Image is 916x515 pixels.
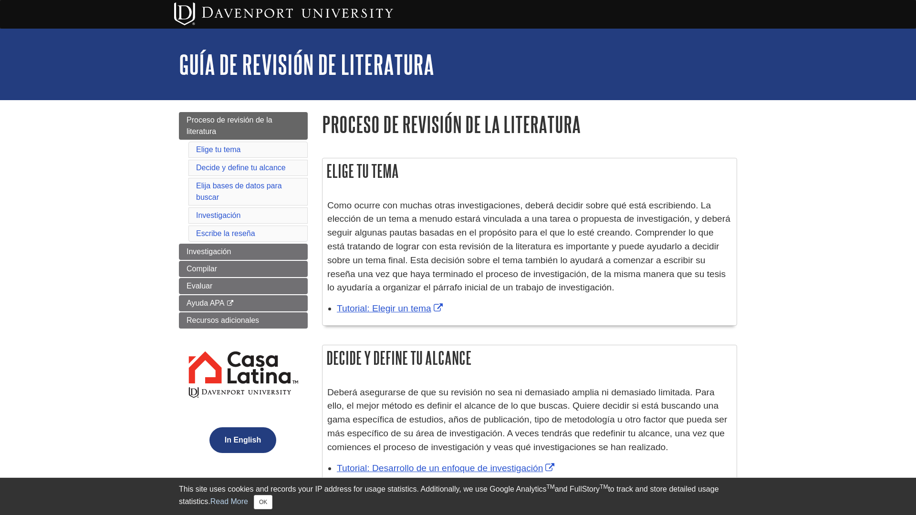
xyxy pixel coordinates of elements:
h2: Elige tu tema [323,158,737,184]
span: Evaluar [187,282,212,290]
a: Investigación [179,244,308,260]
h2: Decide y define tu alcance [323,345,737,371]
span: Investigación [187,247,231,256]
h1: Proceso de revisión de la literatura [322,112,737,136]
span: Recursos adicionales [187,316,259,324]
a: Decide y define tu alcance [196,164,286,172]
a: Proceso de revisión de la literatura [179,112,308,140]
a: Escribe la reseña [196,229,255,237]
a: Ayuda APA [179,295,308,311]
a: Compilar [179,261,308,277]
i: This link opens in a new window [226,300,234,307]
a: Read More [210,497,248,505]
span: Ayuda APA [187,299,224,307]
img: Davenport University [174,2,393,25]
a: Evaluar [179,278,308,294]
span: Proceso de revisión de la literatura [187,116,272,135]
a: In English [207,436,279,444]
a: Recursos adicionales [179,312,308,329]
a: Elige tu tema [196,145,240,154]
a: Guía de Revisión de Literatura [179,50,434,79]
p: Como ocurre con muchas otras investigaciones, deberá decidir sobre qué está escribiendo. La elecc... [327,199,732,295]
div: This site uses cookies and records your IP address for usage statistics. Additionally, we use Goo... [179,484,737,509]
sup: TM [600,484,608,490]
span: Compilar [187,265,217,273]
p: Deberá asegurarse de que su revisión no sea ni demasiado amplia ni demasiado limitada. Para ello,... [327,386,732,454]
div: Guide Page Menu [179,112,308,469]
a: Elija bases de datos para buscar [196,182,282,201]
a: Link opens in new window [337,463,557,473]
a: Investigación [196,211,240,219]
button: Close [254,495,272,509]
button: In English [209,427,276,453]
sup: TM [546,484,554,490]
a: Link opens in new window [337,303,445,313]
